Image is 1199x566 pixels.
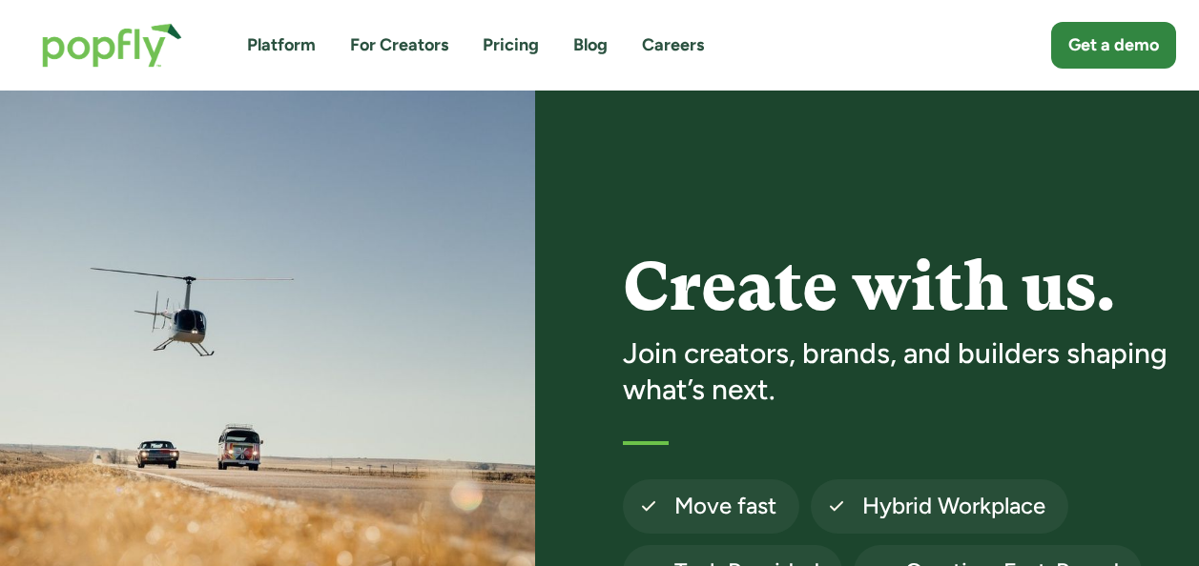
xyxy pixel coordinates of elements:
[674,491,776,521] h4: Move fast
[623,251,1177,324] h1: Create with us.
[247,33,316,57] a: Platform
[1068,33,1159,57] div: Get a demo
[23,4,201,87] a: home
[483,33,539,57] a: Pricing
[350,33,448,57] a: For Creators
[1051,22,1176,69] a: Get a demo
[642,33,704,57] a: Careers
[573,33,608,57] a: Blog
[623,335,1177,407] h3: Join creators, brands, and builders shaping what’s next.
[862,491,1045,521] h4: Hybrid Workplace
